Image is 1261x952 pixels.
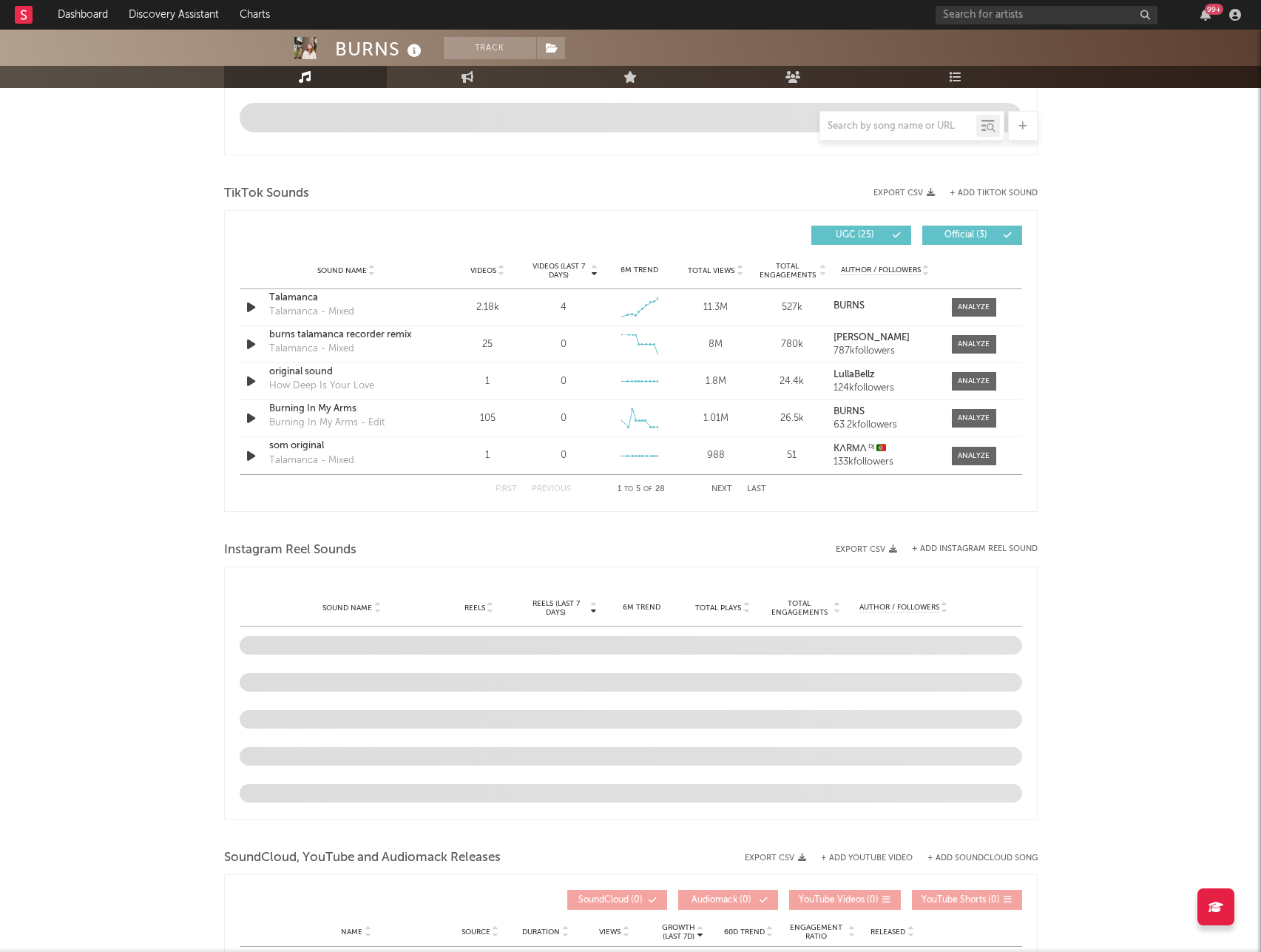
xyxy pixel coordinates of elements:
[936,6,1157,24] input: Search for artists
[464,604,485,612] span: Reels
[444,37,536,59] button: Track
[224,541,356,559] span: Instagram Reel Sounds
[688,266,734,275] span: Total Views
[561,411,567,426] div: 0
[269,342,354,357] div: Talamanca - Mixed
[269,305,354,320] div: Talamanca - Mixed
[711,485,732,493] button: Next
[859,603,939,612] span: Author / Followers
[757,337,826,352] div: 780k
[922,896,1000,905] span: ( 0 )
[453,374,522,389] div: 1
[662,923,695,932] p: Growth
[561,374,567,389] div: 0
[453,337,522,352] div: 25
[341,928,362,936] span: Name
[643,486,652,493] span: of
[1205,4,1223,15] div: 99 +
[935,189,1038,198] button: + Add TikTok Sound
[269,328,424,342] a: burns talamanca recorder remix
[269,379,374,394] div: How Deep Is Your Love
[681,300,750,315] div: 11.3M
[269,365,424,379] a: original sound
[834,346,936,357] div: 787k followers
[692,896,737,905] span: Audiomack
[224,849,501,867] span: SoundCloud, YouTube and Audiomack Releases
[950,189,1038,198] button: + Add TikTok Sound
[599,928,621,936] span: Views
[806,854,913,862] div: + Add YouTube Video
[269,416,385,431] div: Burning In My Arms - Edit
[767,599,832,617] span: Total Engagements
[681,374,750,389] div: 1.8M
[811,226,911,245] button: UGC(25)
[834,420,936,431] div: 63.2k followers
[834,301,936,311] a: BURNS
[269,402,424,416] a: Burning In My Arms
[789,890,901,910] button: YouTube Videos(0)
[820,121,976,132] input: Search by song name or URL
[269,439,424,453] a: som original
[681,337,750,352] div: 8M
[841,266,921,275] span: Author / Followers
[834,444,936,454] a: KΛRΜΛ ᴰᴶ 🇵🇹
[522,928,560,936] span: Duration
[757,300,826,315] div: 527k
[322,604,372,612] span: Sound Name
[724,928,765,936] span: 60D Trend
[834,370,936,380] a: LullaBellz
[605,602,679,613] div: 6M Trend
[834,370,875,379] strong: LullaBellz
[224,185,309,203] span: TikTok Sounds
[496,485,517,493] button: First
[578,896,629,905] span: SoundCloud
[605,265,674,276] div: 6M Trend
[532,485,571,493] button: Previous
[757,411,826,426] div: 26.5k
[269,291,424,305] a: Talamanca
[561,448,567,463] div: 0
[745,854,806,862] button: Export CSV
[561,337,567,352] div: 0
[821,854,913,862] button: + Add YouTube Video
[681,411,750,426] div: 1.01M
[834,383,936,394] div: 124k followers
[757,448,826,463] div: 51
[785,923,847,941] span: Engagement Ratio
[561,300,567,315] div: 4
[799,896,879,905] span: ( 0 )
[922,896,986,905] span: YouTube Shorts
[927,854,1038,862] button: + Add SoundCloud Song
[624,486,633,493] span: to
[821,231,889,240] span: UGC ( 25 )
[601,481,682,499] div: 1 5 28
[453,411,522,426] div: 105
[834,407,865,416] strong: BURNS
[470,266,496,275] span: Videos
[912,545,1038,553] button: + Add Instagram Reel Sound
[1200,9,1211,21] button: 99+
[834,444,886,453] strong: KΛRΜΛ ᴰᴶ 🇵🇹
[897,545,1038,553] div: + Add Instagram Reel Sound
[317,266,367,275] span: Sound Name
[453,300,522,315] div: 2.18k
[834,301,865,311] strong: BURNS
[269,453,354,468] div: Talamanca - Mixed
[922,226,1022,245] button: Official(3)
[834,457,936,467] div: 133k followers
[757,262,817,280] span: Total Engagements
[836,545,897,554] button: Export CSV
[695,604,741,612] span: Total Plays
[870,928,905,936] span: Released
[577,896,645,905] span: ( 0 )
[681,448,750,463] div: 988
[873,189,935,198] button: Export CSV
[462,928,490,936] span: Source
[453,448,522,463] div: 1
[932,231,1000,240] span: Official ( 3 )
[834,333,936,343] a: [PERSON_NAME]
